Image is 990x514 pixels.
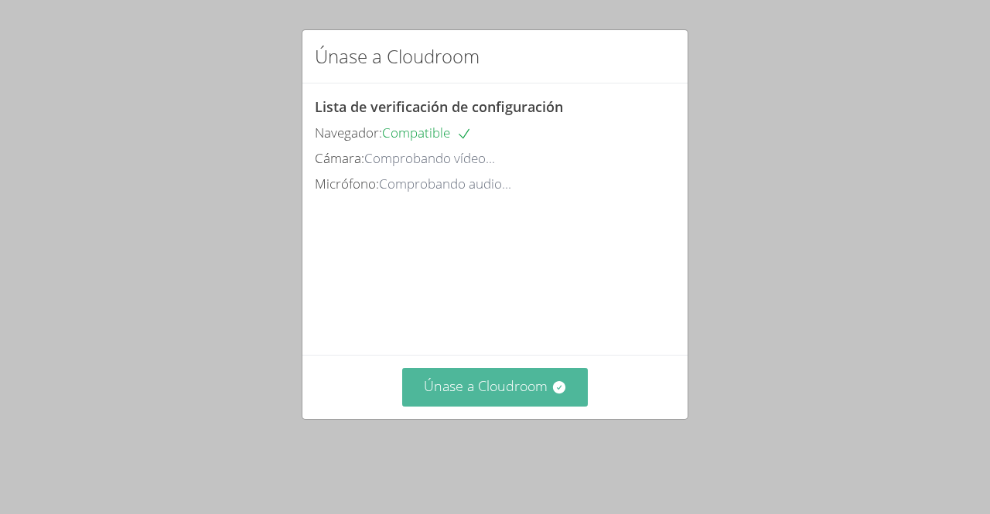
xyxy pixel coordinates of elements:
font: Micrófono: [315,175,379,192]
font: Comprobando vídeo... [364,149,495,167]
font: Únase a Cloudroom [315,43,480,69]
font: Cámara: [315,149,364,167]
font: Únase a Cloudroom [424,376,548,395]
font: Comprobando audio... [379,175,511,192]
font: Compatible [382,124,450,141]
font: Lista de verificación de configuración [315,97,563,116]
button: Únase a Cloudroom [402,368,589,406]
font: Navegador: [315,124,382,141]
